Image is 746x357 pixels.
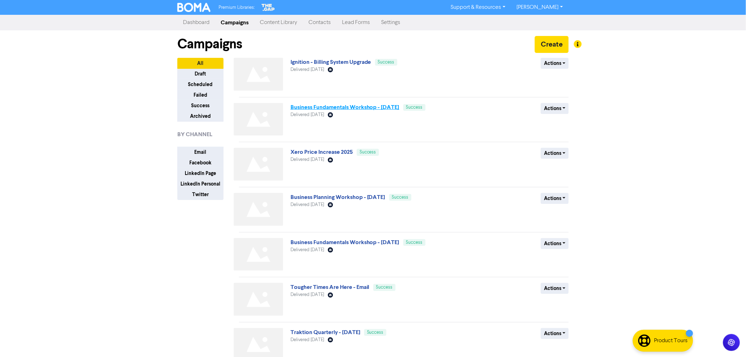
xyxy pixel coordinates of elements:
a: Settings [375,16,406,30]
a: Campaigns [215,16,254,30]
img: Not found [234,148,283,181]
span: Delivered [DATE] [291,67,324,72]
span: Premium Libraries: [219,5,255,10]
button: Failed [177,90,224,101]
a: Content Library [254,16,303,30]
button: Twitter [177,189,224,200]
button: Email [177,147,224,158]
a: Ignition - Billing System Upgrade [291,59,371,66]
span: Success [378,60,395,65]
img: Not found [234,103,283,136]
button: Success [177,100,224,111]
span: Success [376,285,393,290]
span: Success [406,105,423,110]
a: Tougher Times Are Here - Email [291,284,369,291]
span: Delivered [DATE] [291,202,324,207]
img: The Gap [261,3,276,12]
button: Actions [541,148,569,159]
button: LinkedIn Personal [177,178,224,189]
span: Delivered [DATE] [291,113,324,117]
img: Not found [234,283,283,316]
span: Delivered [DATE] [291,338,324,342]
img: Not found [234,238,283,271]
span: Success [367,330,384,335]
img: Not found [234,58,283,91]
a: Xero Price Increase 2025 [291,149,353,156]
button: Actions [541,103,569,114]
button: Actions [541,238,569,249]
span: Delivered [DATE] [291,157,324,162]
span: Success [360,150,376,155]
a: Business Fundamentals Workshop - [DATE] [291,104,399,111]
button: Create [535,36,569,53]
a: [PERSON_NAME] [511,2,569,13]
button: Scheduled [177,79,224,90]
a: Business Planning Workshop - [DATE] [291,194,385,201]
h1: Campaigns [177,36,242,52]
a: Support & Resources [445,2,511,13]
a: Lead Forms [336,16,375,30]
span: Delivered [DATE] [291,292,324,297]
span: Success [392,195,409,200]
a: Contacts [303,16,336,30]
span: Delivered [DATE] [291,248,324,252]
button: Actions [541,328,569,339]
span: Success [406,240,423,245]
button: Actions [541,193,569,204]
button: Actions [541,58,569,69]
a: Business Fundamentals Workshop - [DATE] [291,239,399,246]
button: Facebook [177,157,224,168]
button: All [177,58,224,69]
button: Actions [541,283,569,294]
button: LinkedIn Page [177,168,224,179]
iframe: Chat Widget [711,323,746,357]
a: Dashboard [177,16,215,30]
img: BOMA Logo [177,3,210,12]
a: Traktion Quarterly - [DATE] [291,329,360,336]
img: Not found [234,193,283,226]
button: Draft [177,68,224,79]
button: Archived [177,111,224,122]
span: BY CHANNEL [177,130,212,139]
